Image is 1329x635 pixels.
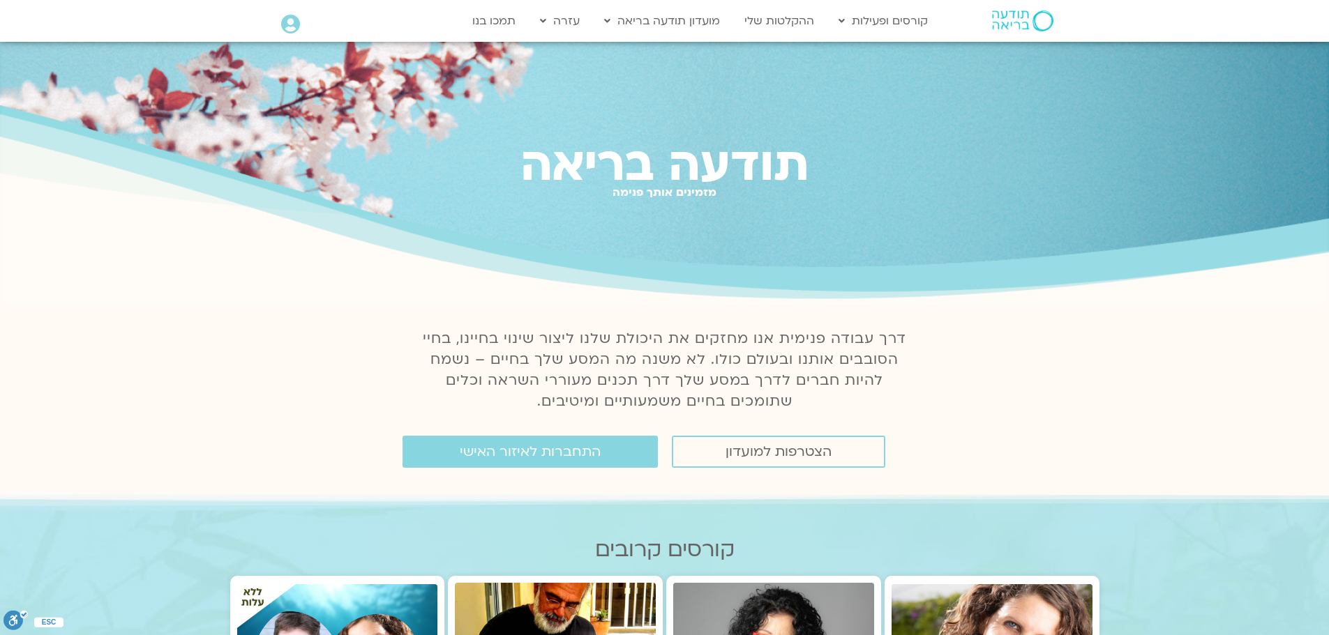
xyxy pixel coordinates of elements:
[460,444,601,459] span: התחברות לאיזור האישי
[992,10,1053,31] img: תודעה בריאה
[230,537,1099,562] h2: קורסים קרובים
[832,8,935,34] a: קורסים ופעילות
[672,436,885,468] a: הצטרפות למועדון
[737,8,821,34] a: ההקלטות שלי
[403,436,658,468] a: התחברות לאיזור האישי
[465,8,523,34] a: תמכו בנו
[726,444,832,459] span: הצטרפות למועדון
[415,328,915,412] p: דרך עבודה פנימית אנו מחזקים את היכולת שלנו ליצור שינוי בחיינו, בחיי הסובבים אותנו ובעולם כולו. לא...
[597,8,727,34] a: מועדון תודעה בריאה
[533,8,587,34] a: עזרה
